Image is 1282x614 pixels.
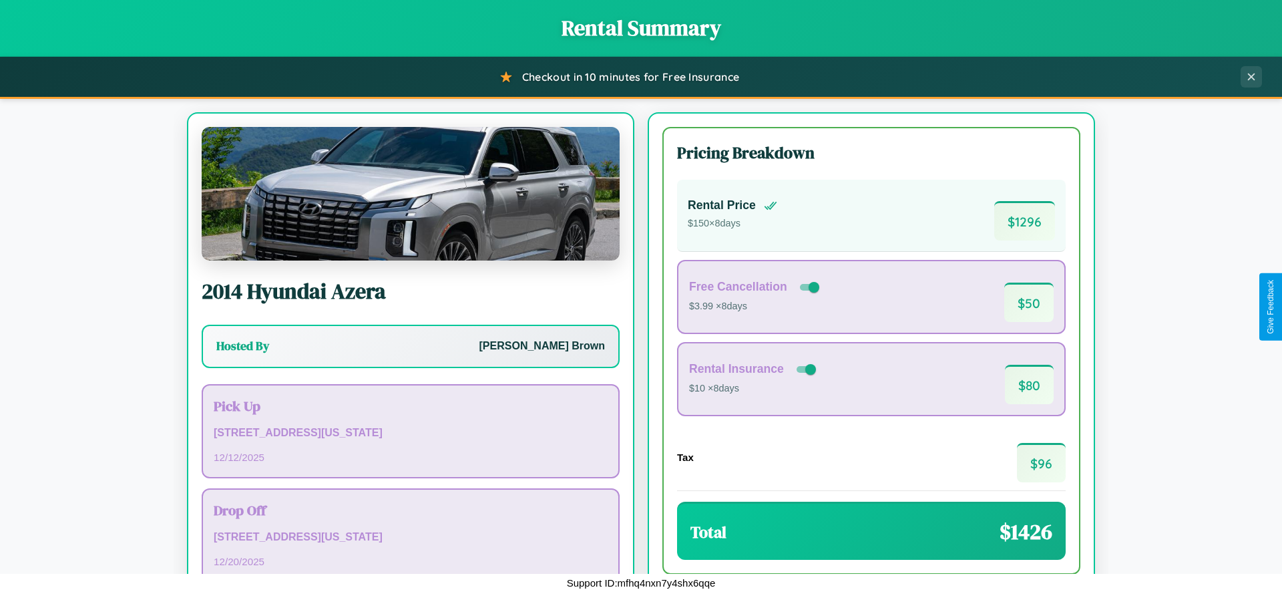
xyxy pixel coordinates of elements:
[567,574,716,592] p: Support ID: mfhq4nxn7y4shx6qqe
[689,362,784,376] h4: Rental Insurance
[1017,443,1066,482] span: $ 96
[689,380,819,398] p: $10 × 8 days
[479,337,605,356] p: [PERSON_NAME] Brown
[216,338,269,354] h3: Hosted By
[214,424,608,443] p: [STREET_ADDRESS][US_STATE]
[1266,280,1275,334] div: Give Feedback
[1004,283,1054,322] span: $ 50
[690,521,726,543] h3: Total
[689,298,822,315] p: $3.99 × 8 days
[202,127,620,261] img: Hyundai Azera
[688,215,777,233] p: $ 150 × 8 days
[214,553,608,571] p: 12 / 20 / 2025
[214,500,608,520] h3: Drop Off
[677,142,1066,164] h3: Pricing Breakdown
[214,396,608,416] h3: Pick Up
[994,201,1055,241] span: $ 1296
[214,448,608,466] p: 12 / 12 / 2025
[688,198,756,212] h4: Rental Price
[1000,517,1052,547] span: $ 1426
[1005,365,1054,404] span: $ 80
[522,70,739,84] span: Checkout in 10 minutes for Free Insurance
[214,528,608,547] p: [STREET_ADDRESS][US_STATE]
[689,280,787,294] h4: Free Cancellation
[13,13,1269,43] h1: Rental Summary
[677,452,694,463] h4: Tax
[202,277,620,306] h2: 2014 Hyundai Azera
